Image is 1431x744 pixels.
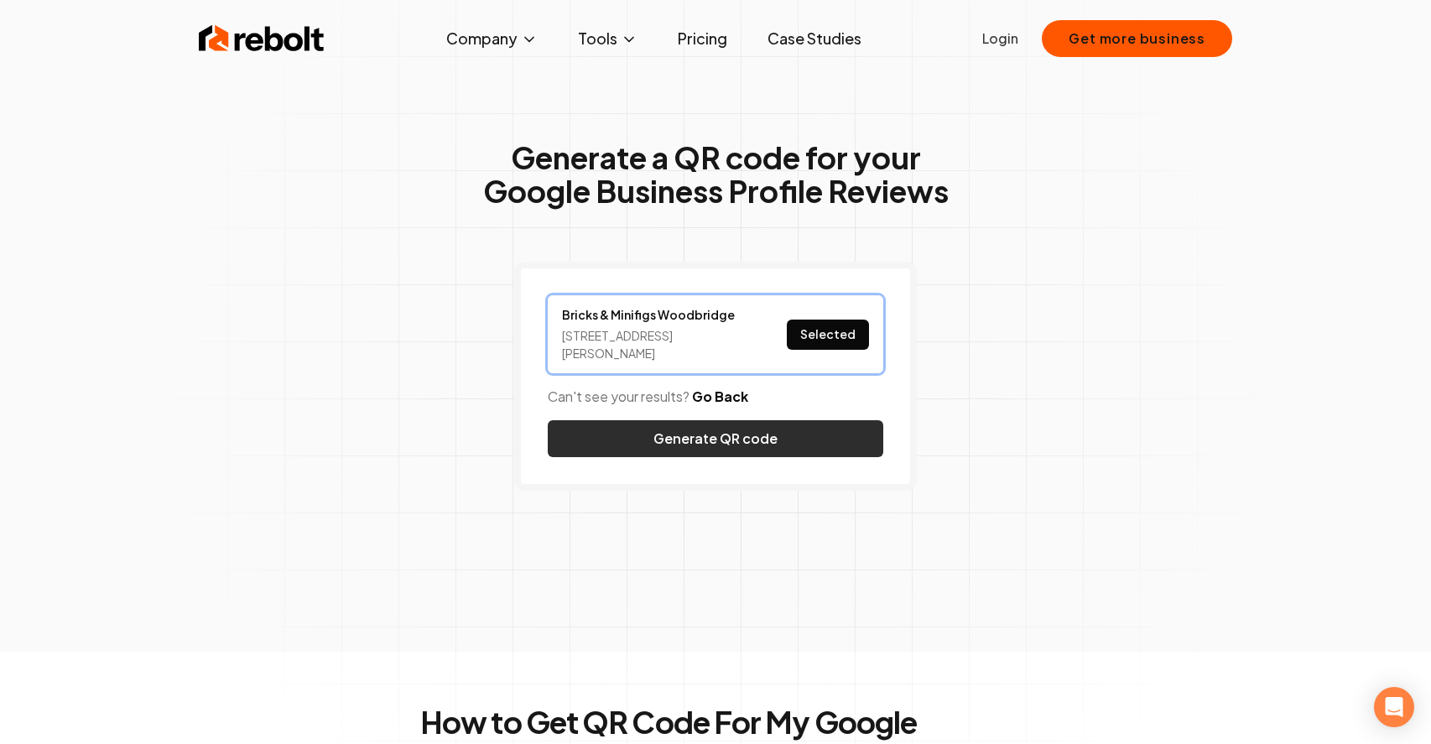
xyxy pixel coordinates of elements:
h1: Generate a QR code for your Google Business Profile Reviews [483,141,949,208]
a: Login [982,29,1018,49]
button: Go Back [692,387,748,407]
div: Open Intercom Messenger [1374,687,1414,727]
button: Get more business [1042,20,1232,57]
button: Generate QR code [548,420,883,457]
div: [STREET_ADDRESS][PERSON_NAME] [562,327,747,362]
a: Pricing [664,22,741,55]
a: Case Studies [754,22,875,55]
a: Bricks & Minifigs Woodbridge [562,306,747,324]
button: Selected [787,320,869,350]
img: Rebolt Logo [199,22,325,55]
button: Tools [565,22,651,55]
button: Company [433,22,551,55]
p: Can't see your results? [548,387,883,407]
